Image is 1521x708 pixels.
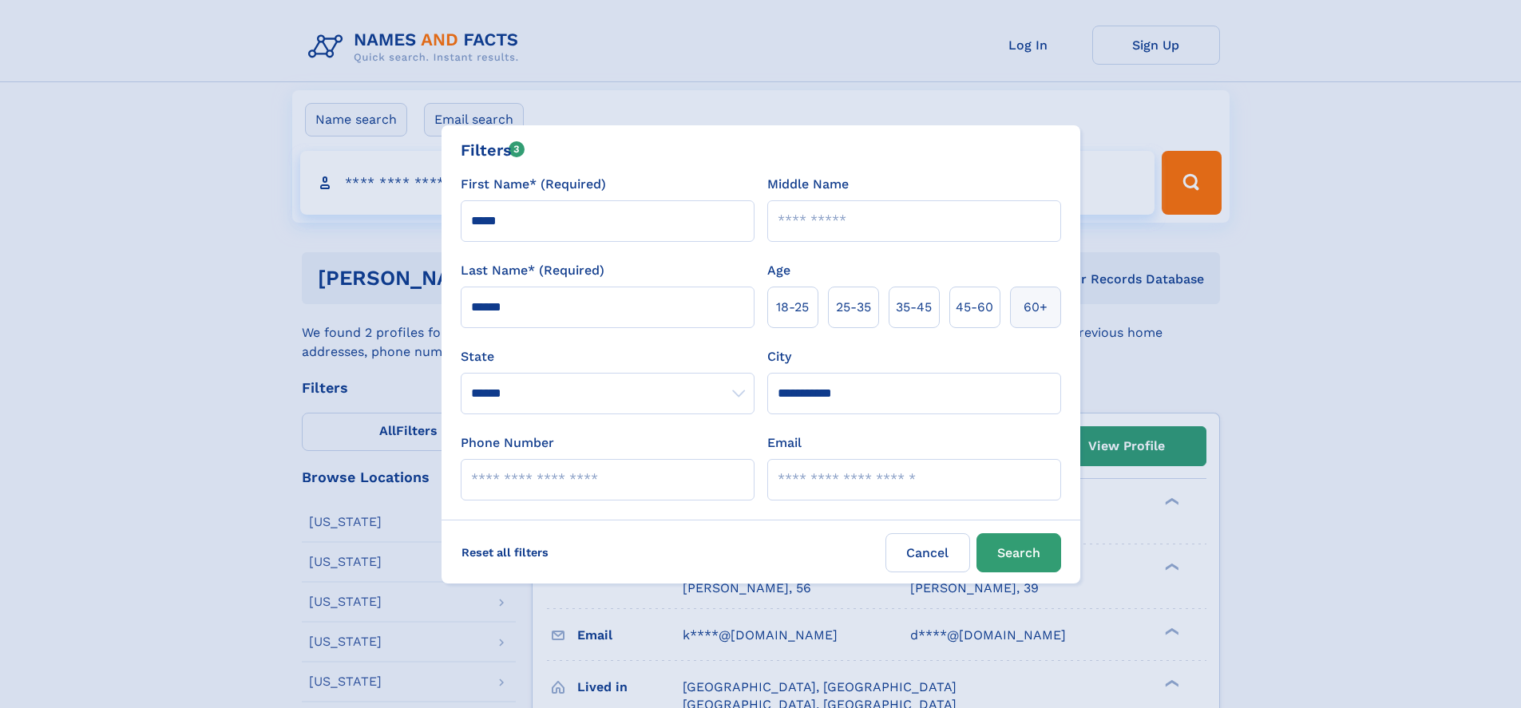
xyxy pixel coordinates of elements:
span: 60+ [1024,298,1048,317]
label: City [767,347,791,366]
label: Age [767,261,790,280]
span: 45‑60 [956,298,993,317]
label: Reset all filters [451,533,559,572]
label: Phone Number [461,433,554,453]
span: 25‑35 [836,298,871,317]
label: Email [767,433,802,453]
button: Search [976,533,1061,572]
div: Filters [461,138,525,162]
label: Cancel [885,533,970,572]
label: Last Name* (Required) [461,261,604,280]
span: 18‑25 [776,298,809,317]
span: 35‑45 [896,298,932,317]
label: Middle Name [767,175,849,194]
label: First Name* (Required) [461,175,606,194]
label: State [461,347,755,366]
